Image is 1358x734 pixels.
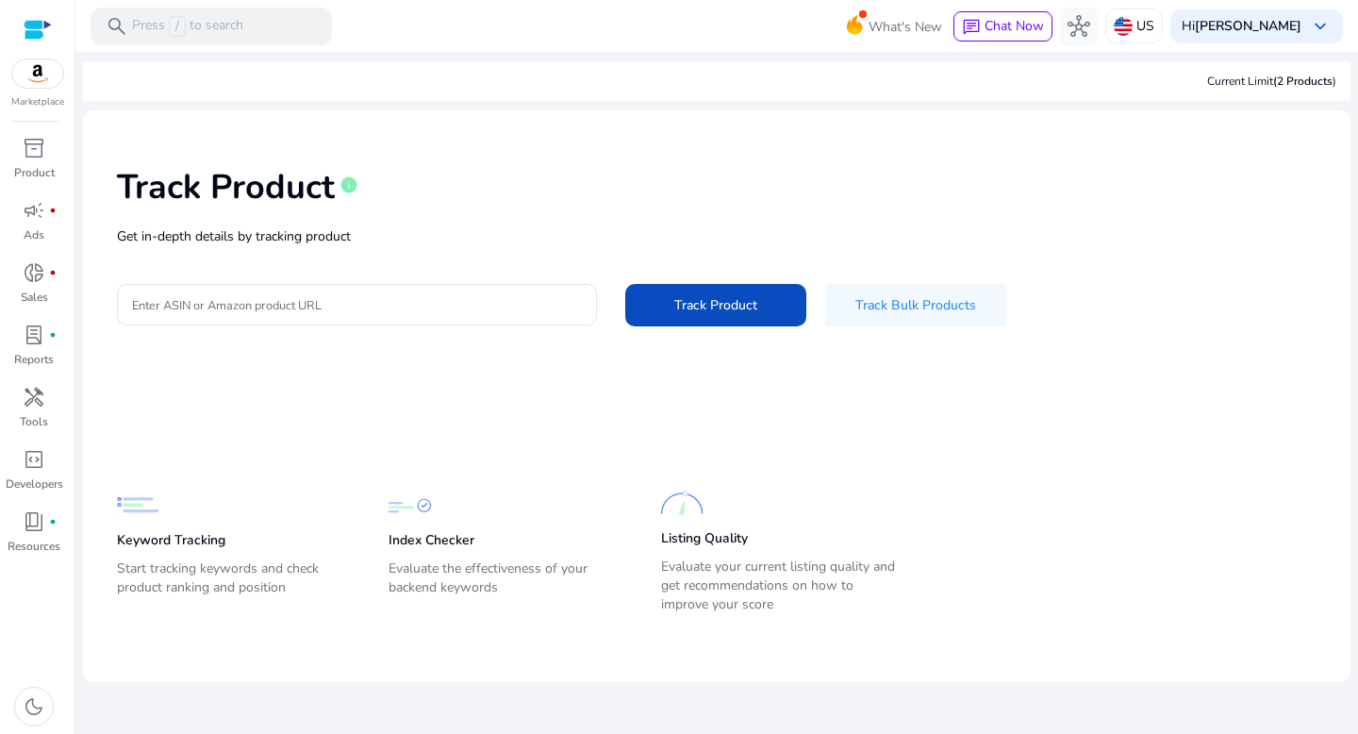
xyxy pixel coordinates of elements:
span: fiber_manual_record [49,331,57,339]
p: Sales [21,289,48,306]
b: [PERSON_NAME] [1195,17,1301,35]
p: Start tracking keywords and check product ranking and position [117,559,351,612]
img: Keyword Tracking [117,484,159,526]
span: lab_profile [23,324,45,346]
span: hub [1068,15,1090,38]
p: Marketplace [11,95,64,109]
span: Chat Now [985,17,1044,35]
button: Track Bulk Products [825,284,1006,326]
span: handyman [23,386,45,409]
h1: Track Product [117,167,335,208]
span: code_blocks [23,448,45,471]
p: Listing Quality [661,529,748,548]
p: Evaluate your current listing quality and get recommendations on how to improve your score [661,558,895,614]
button: chatChat Now [953,11,1052,42]
span: / [169,16,186,37]
p: US [1136,9,1154,42]
span: keyboard_arrow_down [1309,15,1332,38]
span: search [106,15,128,38]
p: Keyword Tracking [117,531,225,550]
p: Developers [6,475,63,492]
span: chat [962,18,981,37]
span: dark_mode [23,695,45,718]
span: campaign [23,199,45,222]
span: info [339,175,358,194]
div: Current Limit ) [1207,73,1336,90]
p: Tools [20,413,48,430]
p: Hi [1182,20,1301,33]
p: Press to search [132,16,243,37]
span: fiber_manual_record [49,207,57,214]
span: donut_small [23,261,45,284]
p: Evaluate the effectiveness of your backend keywords [389,559,622,612]
p: Product [14,164,55,181]
img: amazon.svg [12,59,63,88]
img: Index Checker [389,484,431,526]
button: Track Product [625,284,806,326]
span: Track Bulk Products [855,295,976,315]
span: Track Product [674,295,757,315]
img: Listing Quality [661,482,704,525]
p: Resources [8,538,60,555]
img: us.svg [1114,17,1133,36]
p: Index Checker [389,531,474,550]
span: fiber_manual_record [49,518,57,525]
p: Reports [14,351,54,368]
span: inventory_2 [23,137,45,159]
span: (2 Products [1273,74,1333,89]
span: book_4 [23,510,45,533]
span: fiber_manual_record [49,269,57,276]
p: Ads [24,226,44,243]
button: hub [1060,8,1098,45]
span: What's New [869,10,942,43]
p: Get in-depth details by tracking product [117,226,1317,246]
